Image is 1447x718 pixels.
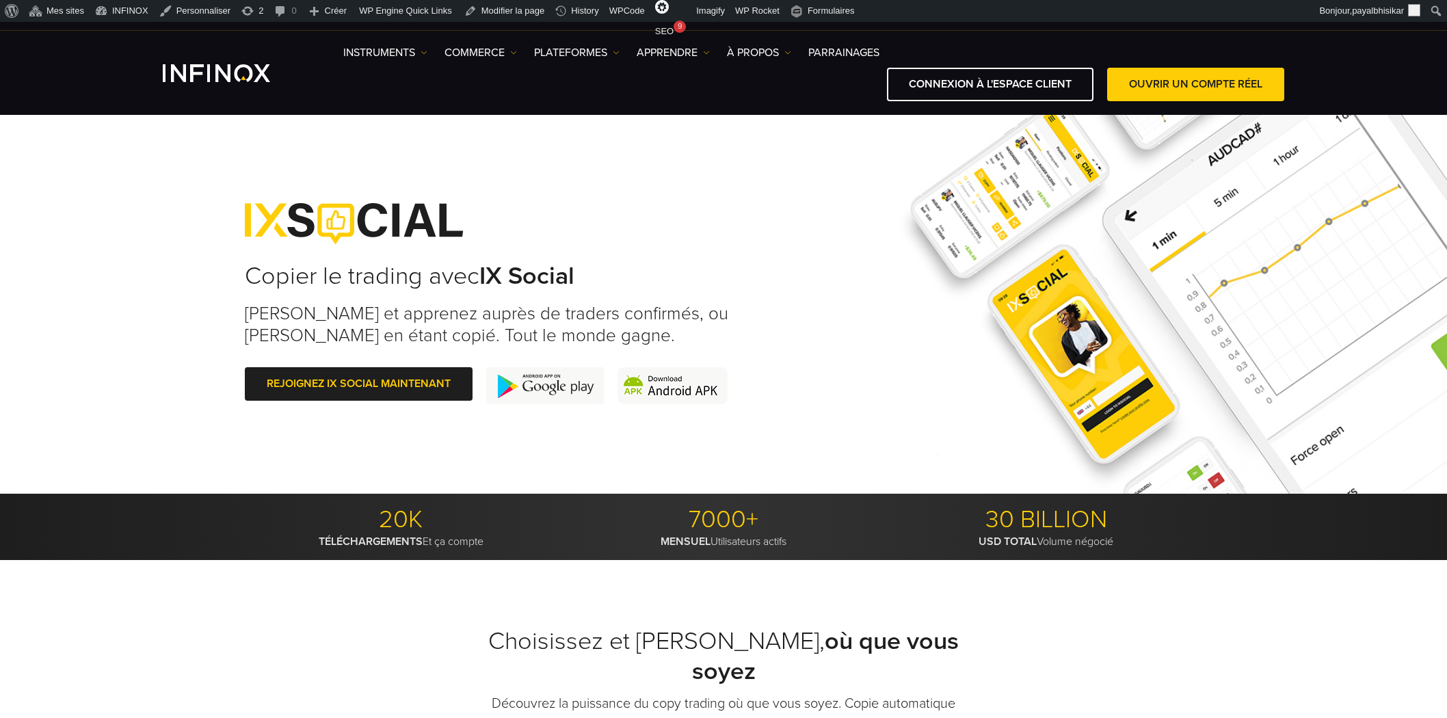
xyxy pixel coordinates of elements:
p: 20K [245,505,557,535]
span: SEO [655,26,674,36]
a: COMMERCE [444,44,517,61]
img: Play Store icon [486,367,604,404]
a: INSTRUMENTS [343,44,427,61]
div: 9 [674,21,686,33]
a: OUVRIR UN COMPTE RÉEL [1107,68,1284,101]
p: Utilisateurs actifs [568,535,880,548]
h3: [PERSON_NAME] et apprenez auprès de traders confirmés, ou [PERSON_NAME] en étant copié. Tout le m... [245,303,807,346]
p: Volume négocié [890,535,1202,548]
strong: USD TOTAL [979,535,1037,548]
p: Et ça compte [245,535,557,548]
strong: TÉLÉCHARGEMENTS [319,535,423,548]
a: Parrainages [808,44,879,61]
strong: MENSUEL [661,535,711,548]
a: À PROPOS [727,44,791,61]
span: payalbhisikar [1352,5,1404,16]
h2: Choisissez et [PERSON_NAME], [484,626,963,687]
p: 30 BILLION [890,505,1202,535]
strong: IX Social [479,261,574,291]
a: APPRENDRE [637,44,710,61]
a: CONNEXION À L'ESPACE CLIENT [887,68,1093,101]
a: PLATEFORMES [534,44,620,61]
strong: où que vous soyez [692,626,959,686]
h2: Copier le trading avec [245,261,807,291]
a: REJOIGNEZ IX SOCIAL MAINTENANT [245,367,473,401]
p: 7000+ [568,505,880,535]
a: INFINOX Logo [163,64,302,82]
